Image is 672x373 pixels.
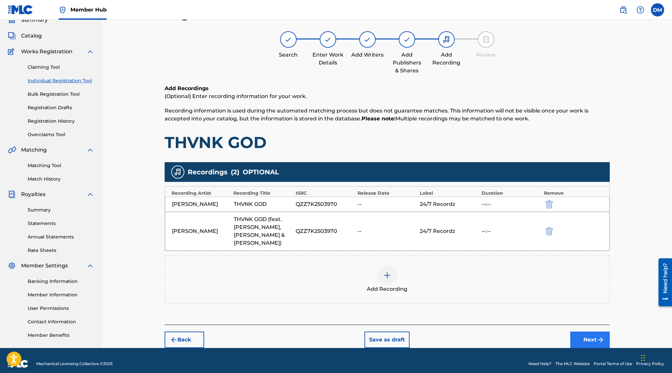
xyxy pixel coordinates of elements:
[86,146,94,154] img: expand
[36,361,113,367] span: Mechanical Licensing Collective © 2025
[358,200,416,208] div: --
[28,207,94,213] a: Summary
[420,227,478,235] div: 24/7 Recordz
[641,348,645,368] div: Drag
[28,77,94,84] a: Individual Registration Tool
[296,227,354,235] div: QZZ7K2503970
[233,190,292,197] div: Recording Title
[28,318,94,325] a: Contact Information
[654,256,672,309] iframe: Resource Center
[636,6,644,14] img: help
[70,6,107,13] span: Member Hub
[170,336,178,344] img: 7ee5dd4eb1f8a8e3ef2f.svg
[165,85,610,92] h6: Add Recordings
[28,220,94,227] a: Statements
[324,36,332,43] img: step indicator icon for Enter Work Details
[272,51,305,59] div: Search
[231,167,239,177] span: ( 2 )
[86,190,94,198] img: expand
[351,51,384,59] div: Add Writers
[420,190,479,197] div: Label
[311,51,344,67] div: Enter Work Details
[165,108,588,122] span: Recording information is used during the automated matching process but does not guarantee matche...
[28,162,94,169] a: Matching Tool
[172,200,230,208] div: [PERSON_NAME]
[651,3,664,16] div: User Menu
[284,36,292,43] img: step indicator icon for Search
[21,32,42,40] span: Catalog
[403,36,411,43] img: step indicator icon for Add Publishers & Shares
[482,36,490,43] img: step indicator icon for Review
[482,227,540,235] div: --:--
[21,262,68,270] span: Member Settings
[420,200,478,208] div: 24/7 Recordz
[28,91,94,98] a: Bulk Registration Tool
[8,262,16,270] img: Member Settings
[21,190,45,198] span: Royalties
[443,36,450,43] img: step indicator icon for Add Recording
[546,200,553,208] img: 12a2ab48e56ec057fbd8.svg
[28,104,94,111] a: Registration Drafts
[86,48,94,56] img: expand
[28,278,94,285] a: Banking Information
[28,176,94,183] a: Match History
[544,190,603,197] div: Remove
[21,16,48,24] span: Summary
[597,336,605,344] img: f7272a7cc735f4ea7f67.svg
[243,167,279,177] span: OPTIONAL
[234,200,292,208] div: THVNK GOD
[296,200,354,208] div: QZZ7K2503970
[296,190,355,197] div: ISRC
[165,133,610,152] h1: THVNK GOD
[59,6,67,14] img: Top Rightsholder
[8,190,16,198] img: Royalties
[21,48,72,56] span: Works Registration
[21,146,47,154] span: Matching
[165,332,204,348] button: Back
[28,291,94,298] a: Member Information
[8,32,42,40] a: CatalogCatalog
[8,360,28,368] img: logo
[364,332,410,348] button: Save as draft
[482,190,541,197] div: Duration
[28,64,94,71] a: Claiming Tool
[358,227,416,235] div: --
[8,16,16,24] img: Summary
[165,93,307,99] span: (Optional) Enter recording information for your work.
[570,332,610,348] button: Next
[367,285,407,293] span: Add Recording
[363,36,371,43] img: step indicator icon for Add Writers
[28,131,94,138] a: Overclaims Tool
[174,168,182,176] img: recording
[362,115,395,122] strong: Please note:
[390,51,423,75] div: Add Publishers & Shares
[383,271,391,279] img: add
[594,361,632,367] a: Portal Terms of Use
[430,51,463,67] div: Add Recording
[28,305,94,312] a: User Permissions
[8,5,33,14] img: MLC Logo
[188,167,228,177] span: Recordings
[555,361,590,367] a: The MLC Website
[482,200,540,208] div: --:--
[470,51,502,59] div: Review
[8,32,16,40] img: Catalog
[86,262,94,270] img: expand
[234,215,292,247] div: THVNK GOD (feat. [PERSON_NAME], [PERSON_NAME] & [PERSON_NAME])
[8,146,16,154] img: Matching
[8,48,16,56] img: Works Registration
[528,361,551,367] a: Need Help?
[28,234,94,240] a: Annual Statements
[634,3,647,16] div: Help
[617,3,630,16] a: Public Search
[28,118,94,125] a: Registration History
[28,332,94,339] a: Member Benefits
[636,361,664,367] a: Privacy Policy
[172,227,230,235] div: [PERSON_NAME]
[546,227,553,235] img: 12a2ab48e56ec057fbd8.svg
[619,6,627,14] img: search
[639,341,672,373] iframe: Chat Widget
